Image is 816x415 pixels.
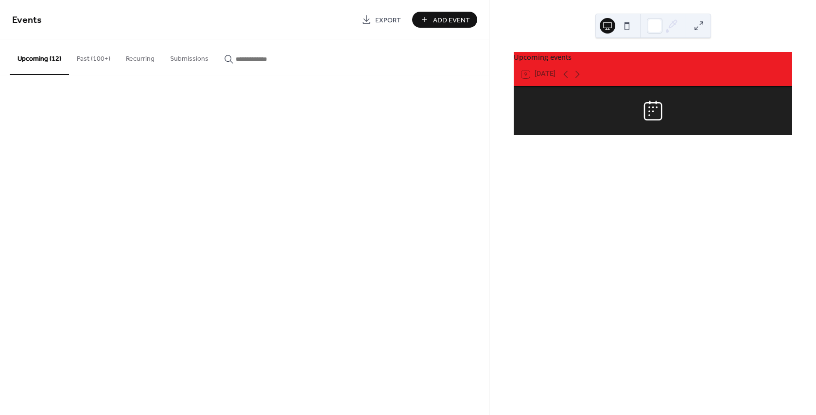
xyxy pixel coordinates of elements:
[375,15,401,25] span: Export
[118,39,162,74] button: Recurring
[514,52,792,63] div: Upcoming events
[10,39,69,75] button: Upcoming (12)
[354,12,408,28] a: Export
[433,15,470,25] span: Add Event
[412,12,477,28] button: Add Event
[69,39,118,74] button: Past (100+)
[12,11,42,30] span: Events
[162,39,216,74] button: Submissions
